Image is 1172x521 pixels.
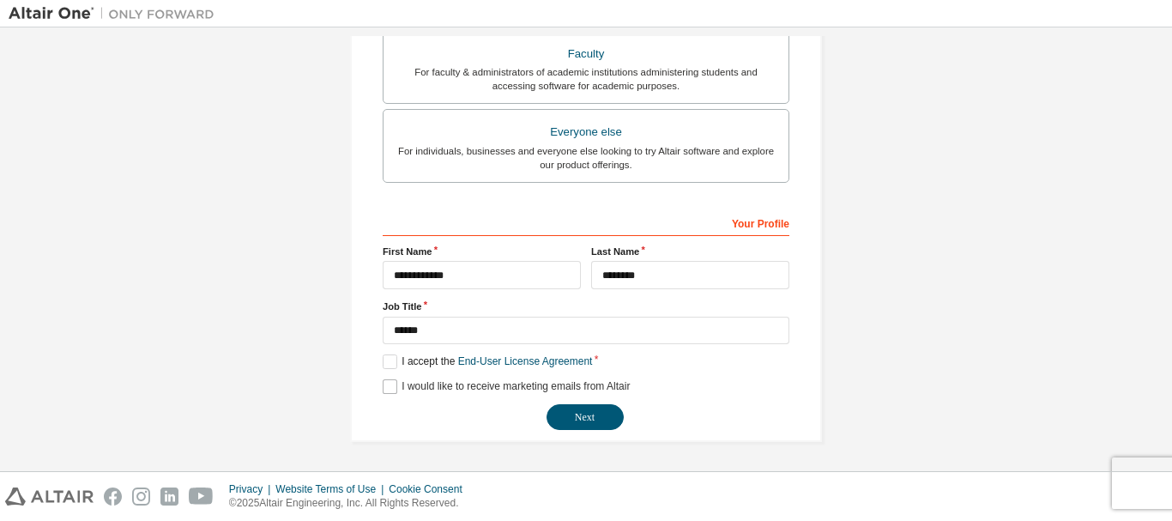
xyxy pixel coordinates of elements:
[383,354,592,369] label: I accept the
[547,404,624,430] button: Next
[160,488,178,506] img: linkedin.svg
[394,65,778,93] div: For faculty & administrators of academic institutions administering students and accessing softwa...
[394,120,778,144] div: Everyone else
[389,482,472,496] div: Cookie Consent
[394,144,778,172] div: For individuals, businesses and everyone else looking to try Altair software and explore our prod...
[383,245,581,258] label: First Name
[383,209,789,236] div: Your Profile
[229,482,275,496] div: Privacy
[394,42,778,66] div: Faculty
[383,300,789,313] label: Job Title
[383,379,630,394] label: I would like to receive marketing emails from Altair
[591,245,789,258] label: Last Name
[132,488,150,506] img: instagram.svg
[229,496,473,511] p: © 2025 Altair Engineering, Inc. All Rights Reserved.
[5,488,94,506] img: altair_logo.svg
[458,355,593,367] a: End-User License Agreement
[104,488,122,506] img: facebook.svg
[9,5,223,22] img: Altair One
[275,482,389,496] div: Website Terms of Use
[189,488,214,506] img: youtube.svg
